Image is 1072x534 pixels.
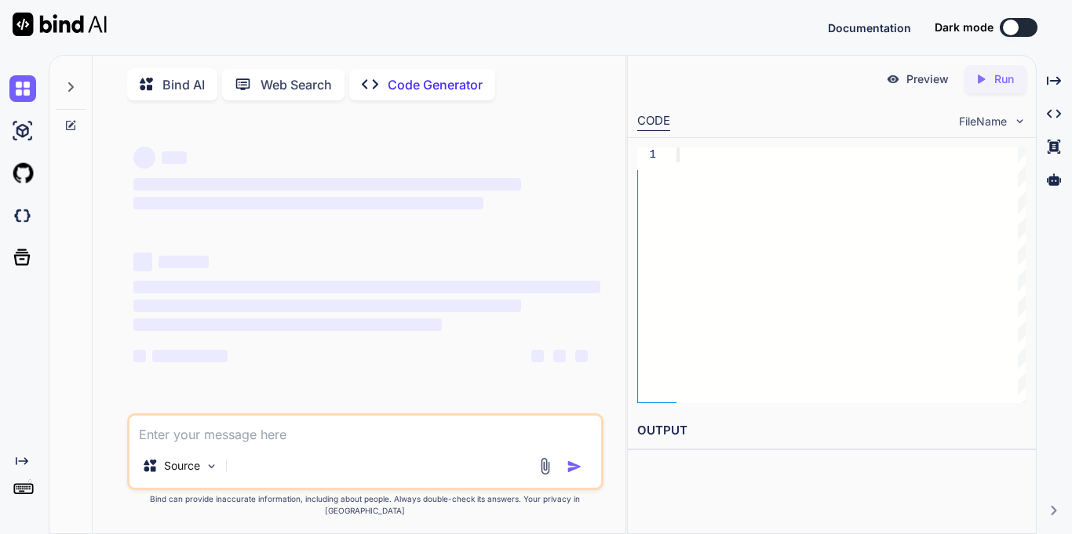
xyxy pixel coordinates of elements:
[628,412,1036,449] h2: OUTPUT
[828,21,911,35] span: Documentation
[994,71,1014,87] p: Run
[567,459,582,474] img: icon
[162,151,187,164] span: ‌
[152,350,228,362] span: ‌
[205,460,218,473] img: Pick Models
[886,72,900,86] img: preview
[935,20,994,35] span: Dark mode
[959,114,1007,129] span: FileName
[637,112,670,131] div: CODE
[127,493,603,517] p: Bind can provide inaccurate information, including about people. Always double-check its answers....
[531,350,544,362] span: ‌
[261,75,332,94] p: Web Search
[133,252,152,271] span: ‌
[553,350,566,362] span: ‌
[133,281,600,293] span: ‌
[9,160,36,187] img: githubLight
[828,20,911,36] button: Documentation
[133,197,483,209] span: ‌
[637,147,656,162] div: 1
[133,350,146,362] span: ‌
[9,202,36,229] img: darkCloudIdeIcon
[133,178,521,191] span: ‌
[388,75,483,94] p: Code Generator
[13,13,107,36] img: Bind AI
[133,318,442,331] span: ‌
[159,256,209,268] span: ‌
[162,75,205,94] p: Bind AI
[9,118,36,144] img: ai-studio
[536,457,554,475] img: attachment
[133,300,521,312] span: ‌
[164,458,200,474] p: Source
[133,147,155,169] span: ‌
[1013,114,1026,128] img: chevron down
[906,71,949,87] p: Preview
[575,350,588,362] span: ‌
[9,75,36,102] img: chat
